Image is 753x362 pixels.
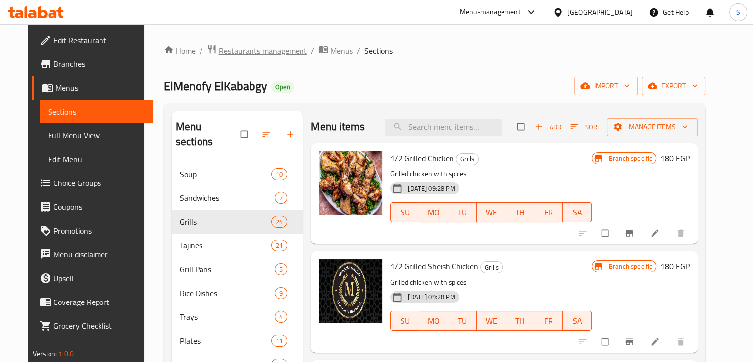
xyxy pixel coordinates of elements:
[318,44,353,57] a: Menus
[395,314,415,328] span: SU
[180,168,271,180] span: Soup
[650,337,662,347] a: Edit menu item
[32,52,153,76] a: Branches
[509,205,530,220] span: TH
[567,314,588,328] span: SA
[32,290,153,314] a: Coverage Report
[33,347,57,360] span: Version:
[164,75,267,97] span: ElMenofy ElKababgy
[574,77,638,95] button: import
[40,100,153,123] a: Sections
[55,82,146,94] span: Menus
[219,45,307,57] span: Restaurants management
[456,153,478,165] span: Grills
[172,257,303,281] div: Grill Pans5
[660,259,690,273] h6: 180 EGP
[330,45,353,57] span: Menus
[48,129,146,141] span: Full Menu View
[364,45,393,57] span: Sections
[385,119,502,136] input: search
[272,217,287,227] span: 24
[582,80,630,92] span: import
[567,7,633,18] div: [GEOGRAPHIC_DATA]
[32,266,153,290] a: Upsell
[275,263,287,275] div: items
[180,192,275,204] span: Sandwiches
[311,120,365,134] h2: Menu items
[319,151,382,215] img: 1/2 Grilled Chicken
[567,205,588,220] span: SA
[32,76,153,100] a: Menus
[423,205,444,220] span: MO
[477,311,505,331] button: WE
[272,241,287,250] span: 21
[176,120,241,149] h2: Menu sections
[390,151,454,166] span: 1/2 Grilled Chicken
[477,202,505,222] button: WE
[650,228,662,238] a: Edit menu item
[164,45,196,57] a: Home
[650,80,698,92] span: export
[275,311,287,323] div: items
[532,120,564,135] button: Add
[32,314,153,338] a: Grocery Checklist
[207,44,307,57] a: Restaurants management
[53,58,146,70] span: Branches
[460,6,521,18] div: Menu-management
[390,168,592,180] p: Grilled chicken with spices
[481,205,502,220] span: WE
[180,311,275,323] span: Trays
[423,314,444,328] span: MO
[275,193,287,203] span: 7
[271,335,287,347] div: items
[404,184,459,193] span: [DATE] 09:28 PM
[40,123,153,147] a: Full Menu View
[357,45,360,57] li: /
[180,287,275,299] div: Rice Dishes
[164,44,705,57] nav: breadcrumb
[53,296,146,308] span: Coverage Report
[32,242,153,266] a: Menu disclaimer
[48,106,146,118] span: Sections
[275,287,287,299] div: items
[660,151,690,165] h6: 180 EGP
[275,192,287,204] div: items
[390,311,419,331] button: SU
[452,314,473,328] span: TU
[272,170,287,179] span: 10
[534,202,563,222] button: FR
[172,162,303,186] div: Soup10
[642,77,705,95] button: export
[535,121,561,133] span: Add
[172,281,303,305] div: Rice Dishes9
[172,186,303,210] div: Sandwiches7
[481,314,502,328] span: WE
[53,201,146,213] span: Coupons
[180,216,271,228] span: Grills
[596,332,616,351] span: Select to update
[53,177,146,189] span: Choice Groups
[618,222,642,244] button: Branch-specific-item
[53,320,146,332] span: Grocery Checklist
[615,121,690,133] span: Manage items
[32,195,153,219] a: Coupons
[618,331,642,353] button: Branch-specific-item
[452,205,473,220] span: TU
[275,312,287,322] span: 4
[180,263,275,275] span: Grill Pans
[32,171,153,195] a: Choice Groups
[505,311,534,331] button: TH
[532,120,564,135] span: Add item
[53,248,146,260] span: Menu disclaimer
[32,219,153,242] a: Promotions
[180,335,271,347] span: Plates
[180,240,271,251] div: Tajines
[390,276,592,289] p: Grilled chicken with spices
[200,45,203,57] li: /
[319,259,382,323] img: 1/2 Grilled Sheish Chicken
[563,311,592,331] button: SA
